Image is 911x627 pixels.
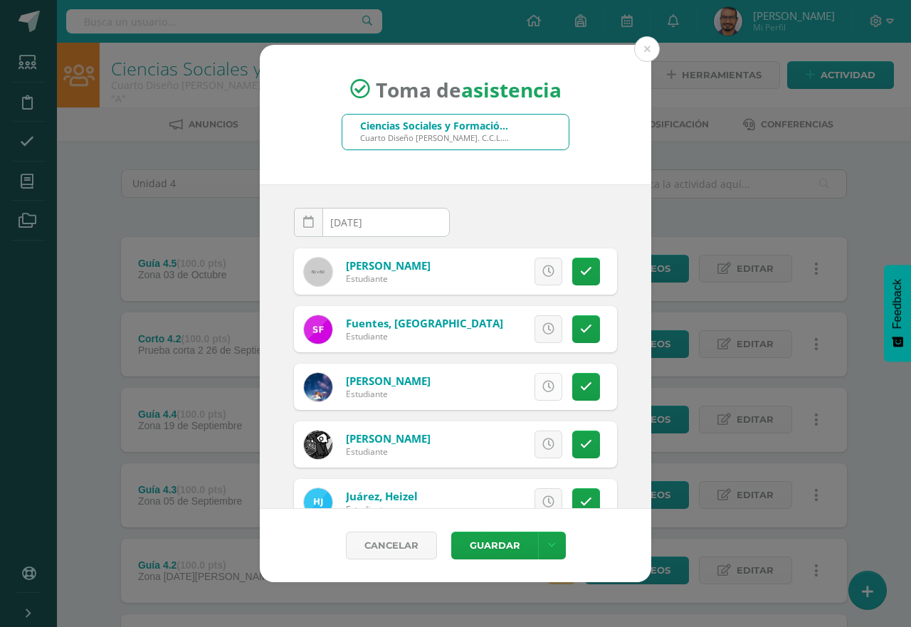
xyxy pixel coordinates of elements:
a: Fuentes, [GEOGRAPHIC_DATA] [346,316,503,330]
div: Estudiante [346,388,431,400]
a: Juárez, Heizel [346,489,418,503]
span: Toma de [376,75,562,102]
button: Close (Esc) [634,36,660,62]
input: Busca un grado o sección aquí... [342,115,569,149]
input: Fecha de Inasistencia [295,209,449,236]
img: ba31087f1bf173cc1805c83e5e0f90e6.png [304,488,332,517]
a: [PERSON_NAME] [346,431,431,446]
div: Estudiante [346,503,418,515]
div: Estudiante [346,273,431,285]
img: bc3fc5929b50add77ffc38fe0ac07dd1.png [304,373,332,401]
strong: asistencia [461,75,562,102]
img: 4499e0bf3d3961393e1c5953b3d1f05b.png [304,431,332,459]
a: Cancelar [346,532,437,559]
button: Feedback - Mostrar encuesta [884,265,911,362]
a: [PERSON_NAME] [346,258,431,273]
a: [PERSON_NAME] [346,374,431,388]
div: Estudiante [346,330,503,342]
button: Guardar [451,532,538,559]
div: Estudiante [346,446,431,458]
span: Feedback [891,279,904,329]
img: d12e0fd5a3753d8b94e64dfc668299d7.png [304,315,332,344]
div: Cuarto Diseño [PERSON_NAME]. C.C.L.L. en Diseño "A" [360,132,510,143]
img: 60x60 [304,258,332,286]
div: Ciencias Sociales y Formación Ciudadana [360,119,510,132]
